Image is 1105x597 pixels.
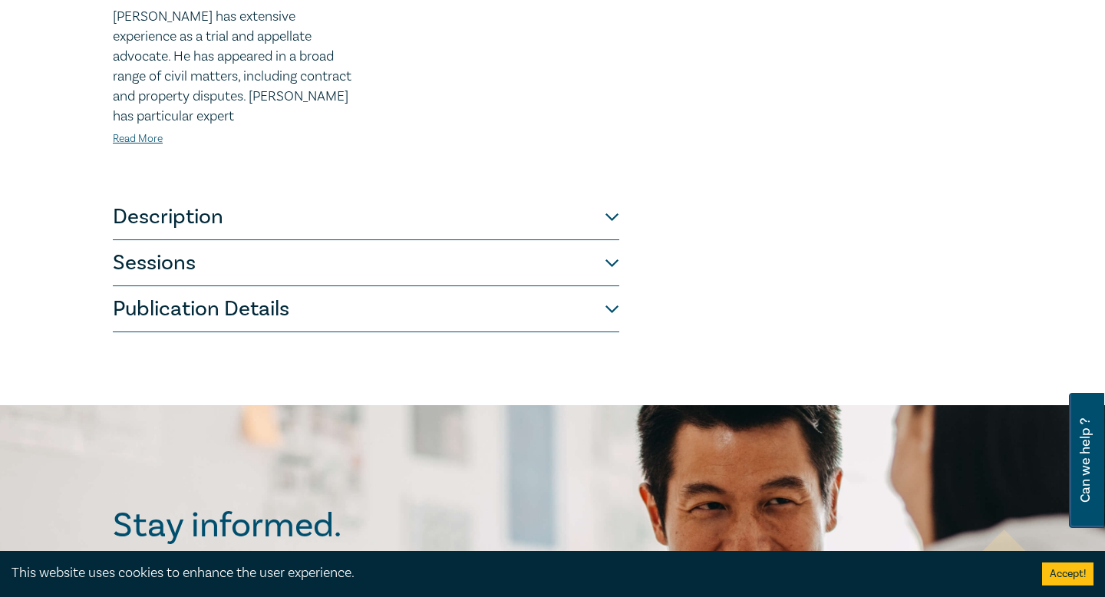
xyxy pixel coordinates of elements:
h2: Stay informed. [113,506,475,546]
button: Accept cookies [1042,562,1093,585]
div: This website uses cookies to enhance the user experience. [12,563,1019,583]
p: [PERSON_NAME] has extensive experience as a trial and appellate advocate. He has appeared in a br... [113,7,357,127]
a: Read More [113,132,163,146]
button: Publication Details [113,286,619,332]
span: Can we help ? [1078,402,1093,519]
button: Description [113,194,619,240]
button: Sessions [113,240,619,286]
